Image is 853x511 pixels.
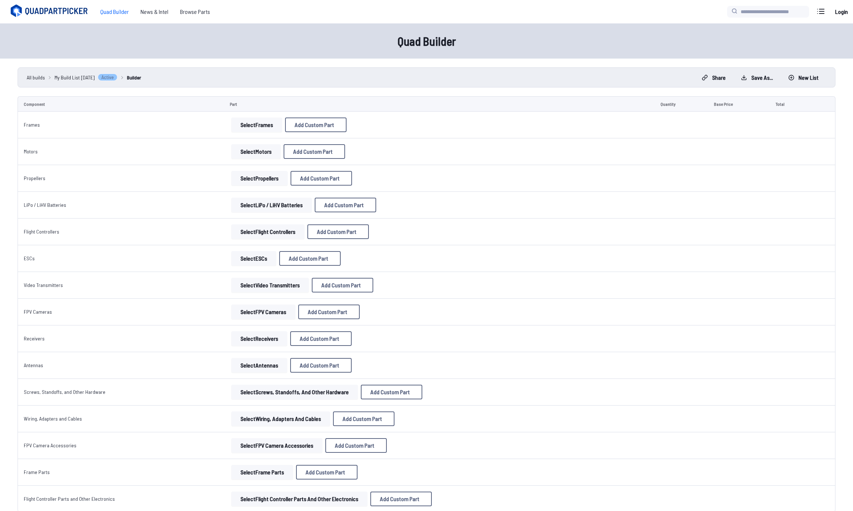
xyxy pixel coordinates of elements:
a: Antennas [24,362,43,368]
span: Add Custom Part [370,389,410,395]
a: SelectLiPo / LiHV Batteries [230,198,313,212]
span: Add Custom Part [289,255,328,261]
button: SelectScrews, Standoffs, and Other Hardware [231,385,358,399]
button: Add Custom Part [333,411,394,426]
span: Add Custom Part [321,282,361,288]
td: Component [18,96,224,112]
span: Add Custom Part [300,362,339,368]
a: SelectScrews, Standoffs, and Other Hardware [230,385,359,399]
span: Add Custom Part [308,309,347,315]
button: Add Custom Part [291,171,352,186]
a: Builder [127,74,141,81]
button: Add Custom Part [325,438,387,453]
span: Add Custom Part [293,149,333,154]
a: SelectFlight Controllers [230,224,306,239]
button: SelectMotors [231,144,281,159]
a: FPV Camera Accessories [24,442,76,448]
button: Add Custom Part [307,224,369,239]
span: Add Custom Part [300,175,340,181]
a: FPV Cameras [24,309,52,315]
span: Add Custom Part [324,202,364,208]
a: SelectPropellers [230,171,289,186]
a: Propellers [24,175,45,181]
button: Add Custom Part [290,331,352,346]
button: SelectFPV Camera Accessories [231,438,322,453]
a: SelectFrames [230,118,284,132]
a: SelectAntennas [230,358,289,373]
button: SelectPropellers [231,171,288,186]
button: SelectESCs [231,251,276,266]
a: SelectFlight Controller Parts and Other Electronics [230,492,369,506]
td: Base Price [708,96,770,112]
span: Add Custom Part [295,122,334,128]
a: SelectVideo Transmitters [230,278,310,292]
span: Add Custom Part [335,443,374,448]
button: SelectFPV Cameras [231,305,295,319]
a: Flight Controllers [24,228,59,235]
a: My Build List [DATE]Active [55,74,117,81]
a: Login [833,4,850,19]
a: LiPo / LiHV Batteries [24,202,66,208]
a: Frames [24,122,40,128]
button: SelectAntennas [231,358,287,373]
td: Quantity [655,96,708,112]
button: Add Custom Part [290,358,352,373]
a: Motors [24,148,38,154]
button: SelectLiPo / LiHV Batteries [231,198,312,212]
a: SelectFrame Parts [230,465,295,480]
button: Add Custom Part [315,198,376,212]
button: Add Custom Part [312,278,373,292]
span: Active [98,74,117,81]
button: Add Custom Part [285,118,347,132]
a: Receivers [24,335,45,342]
a: SelectFPV Camera Accessories [230,438,324,453]
a: Flight Controller Parts and Other Electronics [24,496,115,502]
a: Frame Parts [24,469,50,475]
a: SelectReceivers [230,331,289,346]
button: SelectReceivers [231,331,287,346]
a: Screws, Standoffs, and Other Hardware [24,389,105,395]
a: Wiring, Adapters and Cables [24,415,82,422]
button: SelectWiring, Adapters and Cables [231,411,330,426]
button: SelectVideo Transmitters [231,278,309,292]
button: Add Custom Part [279,251,341,266]
a: ESCs [24,255,35,261]
span: Add Custom Part [380,496,419,502]
td: Part [224,96,655,112]
button: New List [782,72,825,83]
button: Save as... [735,72,779,83]
span: Add Custom Part [300,336,339,342]
a: SelectWiring, Adapters and Cables [230,411,332,426]
button: Share [696,72,732,83]
h1: Quad Builder [192,32,661,50]
a: Browse Parts [174,4,216,19]
a: All builds [27,74,45,81]
button: Add Custom Part [296,465,358,480]
a: SelectESCs [230,251,278,266]
span: Add Custom Part [343,416,382,422]
a: SelectMotors [230,144,282,159]
span: Add Custom Part [306,469,345,475]
button: Add Custom Part [284,144,345,159]
button: SelectFrames [231,118,282,132]
td: Total [770,96,811,112]
span: Add Custom Part [317,229,356,235]
button: Add Custom Part [298,305,360,319]
a: Video Transmitters [24,282,63,288]
button: SelectFlight Controller Parts and Other Electronics [231,492,367,506]
button: Add Custom Part [370,492,432,506]
span: My Build List [DATE] [55,74,95,81]
a: News & Intel [135,4,174,19]
a: SelectFPV Cameras [230,305,297,319]
a: Quad Builder [94,4,135,19]
button: SelectFrame Parts [231,465,293,480]
button: Add Custom Part [361,385,422,399]
button: SelectFlight Controllers [231,224,304,239]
